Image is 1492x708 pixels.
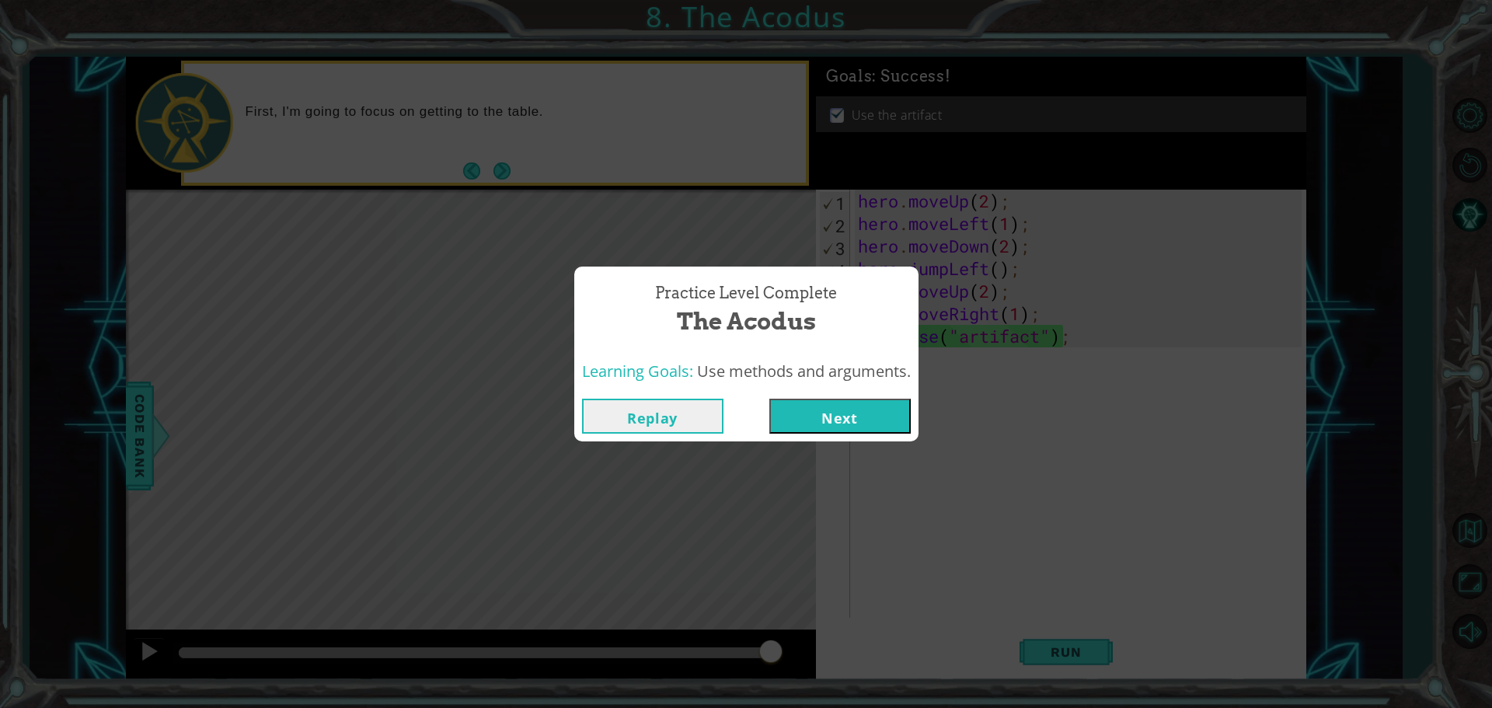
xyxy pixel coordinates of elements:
button: Next [769,399,911,434]
button: Replay [582,399,723,434]
span: Use methods and arguments. [697,361,911,382]
span: The Acodus [677,305,816,338]
span: Learning Goals: [582,361,693,382]
span: Practice Level Complete [655,282,837,305]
